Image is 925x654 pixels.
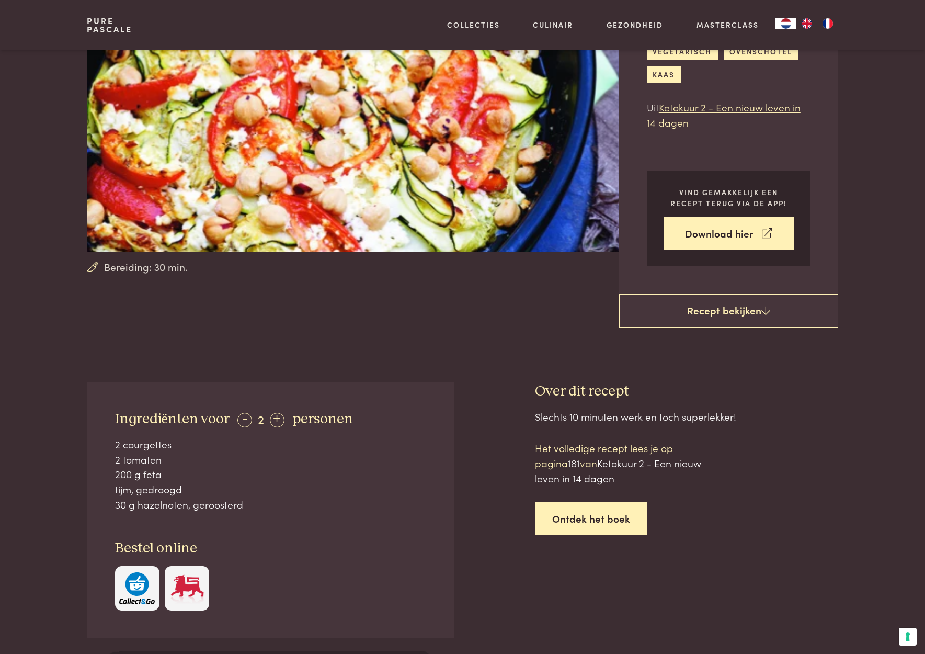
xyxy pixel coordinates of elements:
[796,18,838,29] ul: Language list
[115,497,427,512] div: 30 g hazelnoten, geroosterd
[535,456,701,485] span: Ketokuur 2 - Een nieuw leven in 14 dagen
[237,413,252,427] div: -
[270,413,284,427] div: +
[647,66,681,83] a: kaas
[607,19,663,30] a: Gezondheid
[696,19,759,30] a: Masterclass
[664,217,794,250] a: Download hier
[619,294,838,328] a: Recept bekijken
[169,572,205,604] img: Delhaize
[724,43,798,60] a: ovenschotel
[115,452,427,467] div: 2 tomaten
[104,260,188,275] span: Bereiding: 30 min.
[775,18,796,29] a: NL
[447,19,500,30] a: Collecties
[258,410,264,427] span: 2
[292,412,353,426] span: personen
[87,17,132,33] a: PurePascale
[775,18,796,29] div: Language
[535,441,713,486] p: Het volledige recept lees je op pagina van
[647,100,801,129] a: Ketokuur 2 - Een nieuw leven in 14 dagen
[115,412,230,426] span: Ingrediënten voor
[568,456,580,470] span: 181
[796,18,817,29] a: EN
[647,43,718,60] a: vegetarisch
[535,382,838,401] h3: Over dit recept
[115,437,427,452] div: 2 courgettes
[817,18,838,29] a: FR
[533,19,573,30] a: Culinair
[535,409,838,424] div: Slechts 10 minuten werk en toch superlekker!
[115,467,427,482] div: 200 g feta
[664,187,794,208] p: Vind gemakkelijk een recept terug via de app!
[647,100,810,130] p: Uit
[115,539,427,558] h3: Bestel online
[119,572,155,604] img: c308188babc36a3a401bcb5cb7e020f4d5ab42f7cacd8327e500463a43eeb86c.svg
[535,502,647,535] a: Ontdek het boek
[115,482,427,497] div: tijm, gedroogd
[899,628,917,646] button: Uw voorkeuren voor toestemming voor trackingtechnologieën
[775,18,838,29] aside: Language selected: Nederlands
